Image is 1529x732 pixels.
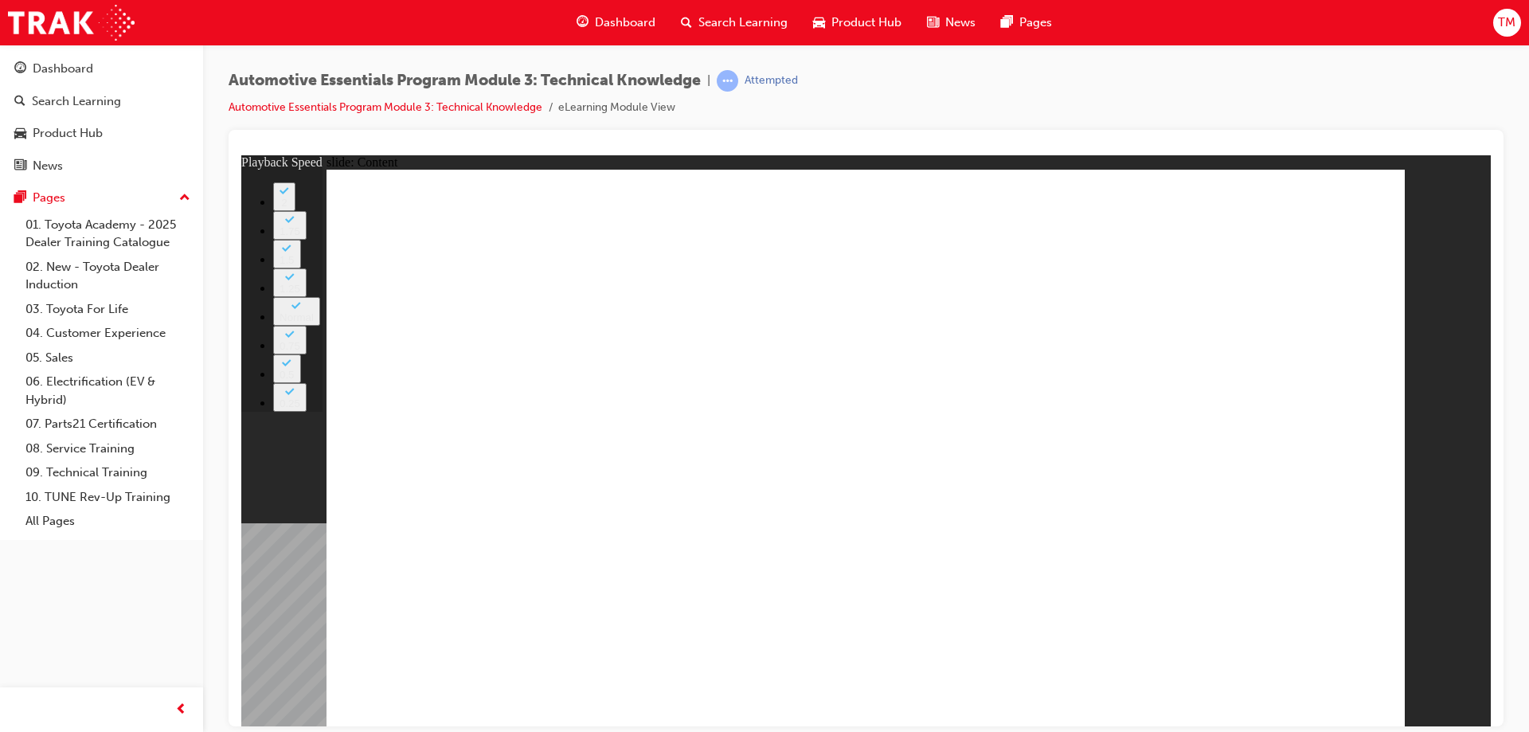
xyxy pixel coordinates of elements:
[558,99,675,117] li: eLearning Module View
[595,14,655,32] span: Dashboard
[19,370,197,412] a: 06. Electrification (EV & Hybrid)
[8,5,135,41] img: Trak
[6,51,197,183] button: DashboardSearch LearningProduct HubNews
[6,183,197,213] button: Pages
[19,346,197,370] a: 05. Sales
[19,460,197,485] a: 09. Technical Training
[6,87,197,116] a: Search Learning
[19,213,197,255] a: 01. Toyota Academy - 2025 Dealer Training Catalogue
[698,14,788,32] span: Search Learning
[19,436,197,461] a: 08. Service Training
[668,6,800,39] a: search-iconSearch Learning
[681,13,692,33] span: search-icon
[6,151,197,181] a: News
[1019,14,1052,32] span: Pages
[6,119,197,148] a: Product Hub
[717,70,738,92] span: learningRecordVerb_ATTEMPT-icon
[564,6,668,39] a: guage-iconDashboard
[813,13,825,33] span: car-icon
[32,92,121,111] div: Search Learning
[1493,9,1521,37] button: TM
[707,72,710,90] span: |
[14,127,26,141] span: car-icon
[19,509,197,534] a: All Pages
[831,14,901,32] span: Product Hub
[33,124,103,143] div: Product Hub
[1001,13,1013,33] span: pages-icon
[6,54,197,84] a: Dashboard
[927,13,939,33] span: news-icon
[19,412,197,436] a: 07. Parts21 Certification
[33,189,65,207] div: Pages
[14,95,25,109] span: search-icon
[945,14,976,32] span: News
[800,6,914,39] a: car-iconProduct Hub
[988,6,1065,39] a: pages-iconPages
[745,73,798,88] div: Attempted
[14,62,26,76] span: guage-icon
[229,72,701,90] span: Automotive Essentials Program Module 3: Technical Knowledge
[577,13,589,33] span: guage-icon
[33,60,93,78] div: Dashboard
[914,6,988,39] a: news-iconNews
[229,100,542,114] a: Automotive Essentials Program Module 3: Technical Knowledge
[14,191,26,206] span: pages-icon
[19,485,197,510] a: 10. TUNE Rev-Up Training
[19,321,197,346] a: 04. Customer Experience
[33,157,63,175] div: News
[175,700,187,720] span: prev-icon
[19,297,197,322] a: 03. Toyota For Life
[14,159,26,174] span: news-icon
[19,255,197,297] a: 02. New - Toyota Dealer Induction
[1498,14,1515,32] span: TM
[179,188,190,209] span: up-icon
